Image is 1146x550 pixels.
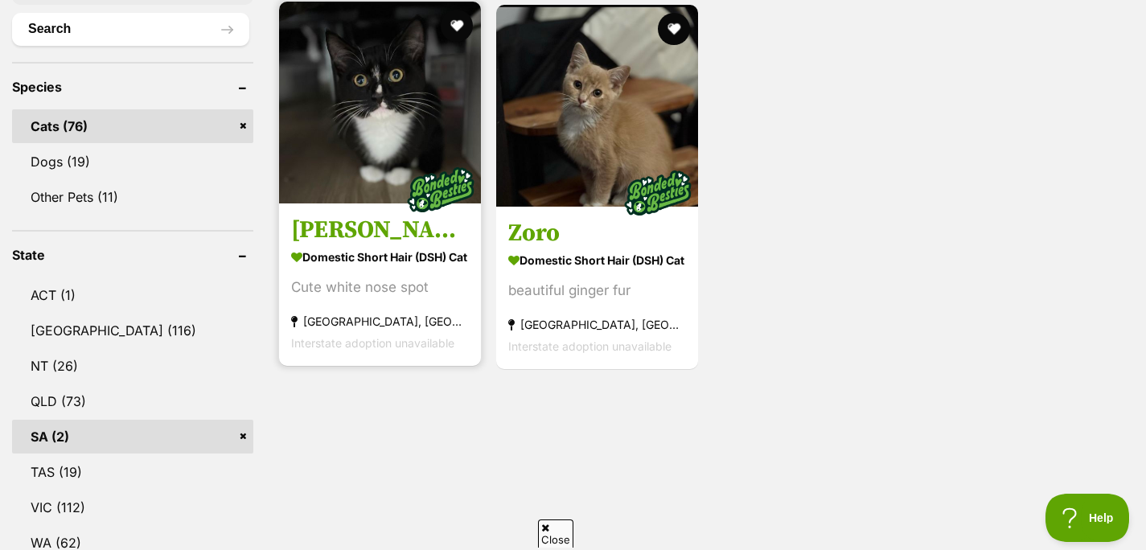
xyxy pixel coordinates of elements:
[508,249,686,273] strong: Domestic Short Hair (DSH) Cat
[12,109,253,143] a: Cats (76)
[12,490,253,524] a: VIC (112)
[1045,494,1130,542] iframe: Help Scout Beacon - Open
[12,13,249,45] button: Search
[279,203,481,367] a: [PERSON_NAME] Domestic Short Hair (DSH) Cat Cute white nose spot [GEOGRAPHIC_DATA], [GEOGRAPHIC_D...
[12,314,253,347] a: [GEOGRAPHIC_DATA] (116)
[12,384,253,418] a: QLD (73)
[291,215,469,246] h3: [PERSON_NAME]
[291,311,469,333] strong: [GEOGRAPHIC_DATA], [GEOGRAPHIC_DATA]
[291,246,469,269] strong: Domestic Short Hair (DSH) Cat
[508,340,672,354] span: Interstate adoption unavailable
[12,420,253,454] a: SA (2)
[508,219,686,249] h3: Zoro
[12,180,253,214] a: Other Pets (11)
[291,277,469,299] div: Cute white nose spot
[618,154,698,234] img: bonded besties
[12,80,253,94] header: Species
[12,248,253,262] header: State
[279,2,481,203] img: Charles - Domestic Short Hair (DSH) Cat
[496,207,698,370] a: Zoro Domestic Short Hair (DSH) Cat beautiful ginger fur [GEOGRAPHIC_DATA], [GEOGRAPHIC_DATA] Inte...
[291,337,454,351] span: Interstate adoption unavailable
[538,519,573,548] span: Close
[508,281,686,302] div: beautiful ginger fur
[400,150,481,231] img: bonded besties
[508,314,686,336] strong: [GEOGRAPHIC_DATA], [GEOGRAPHIC_DATA]
[12,145,253,179] a: Dogs (19)
[12,455,253,489] a: TAS (19)
[496,5,698,207] img: Zoro - Domestic Short Hair (DSH) Cat
[12,278,253,312] a: ACT (1)
[12,349,253,383] a: NT (26)
[441,10,473,42] button: favourite
[658,13,690,45] button: favourite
